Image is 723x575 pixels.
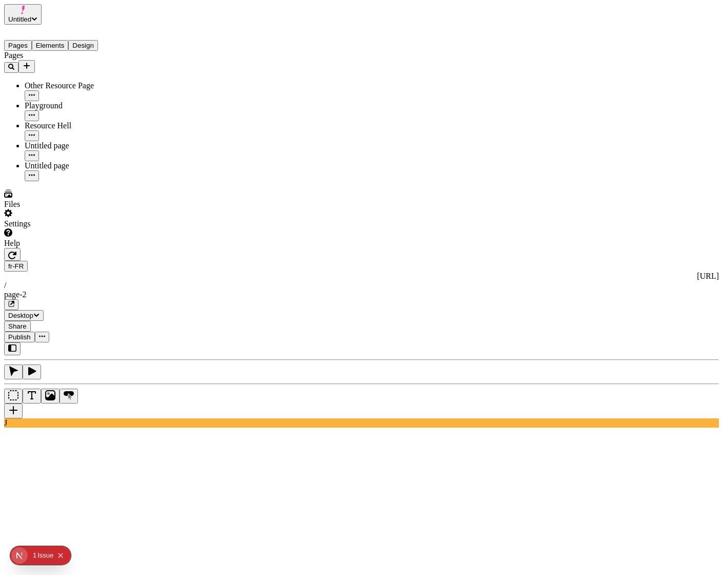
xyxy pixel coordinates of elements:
[4,239,127,248] div: Help
[32,40,69,51] button: Elements
[25,141,127,150] div: Untitled page
[23,389,41,404] button: Text
[4,8,150,17] p: Cookie Test Route
[8,322,27,330] span: Share
[4,219,127,228] div: Settings
[4,40,32,51] button: Pages
[4,310,44,321] button: Desktop
[25,161,127,170] div: Untitled page
[68,40,98,51] button: Design
[4,321,31,332] button: Share
[25,121,127,130] div: Resource Hell
[4,4,42,25] button: Untitled
[8,262,24,270] span: fr-FR
[4,200,127,209] div: Files
[8,312,33,319] span: Desktop
[41,389,60,404] button: Image
[60,389,78,404] button: Button
[4,418,719,428] div: J
[8,15,31,23] span: Untitled
[4,272,719,281] div: [URL]
[8,333,31,341] span: Publish
[4,332,35,342] button: Publish
[25,101,127,110] div: Playground
[4,281,719,290] div: /
[4,261,28,272] button: Open locale picker
[18,60,35,73] button: Add new
[4,389,23,404] button: Box
[4,51,127,60] div: Pages
[4,290,719,299] div: page-2
[25,81,127,90] div: Other Resource Page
